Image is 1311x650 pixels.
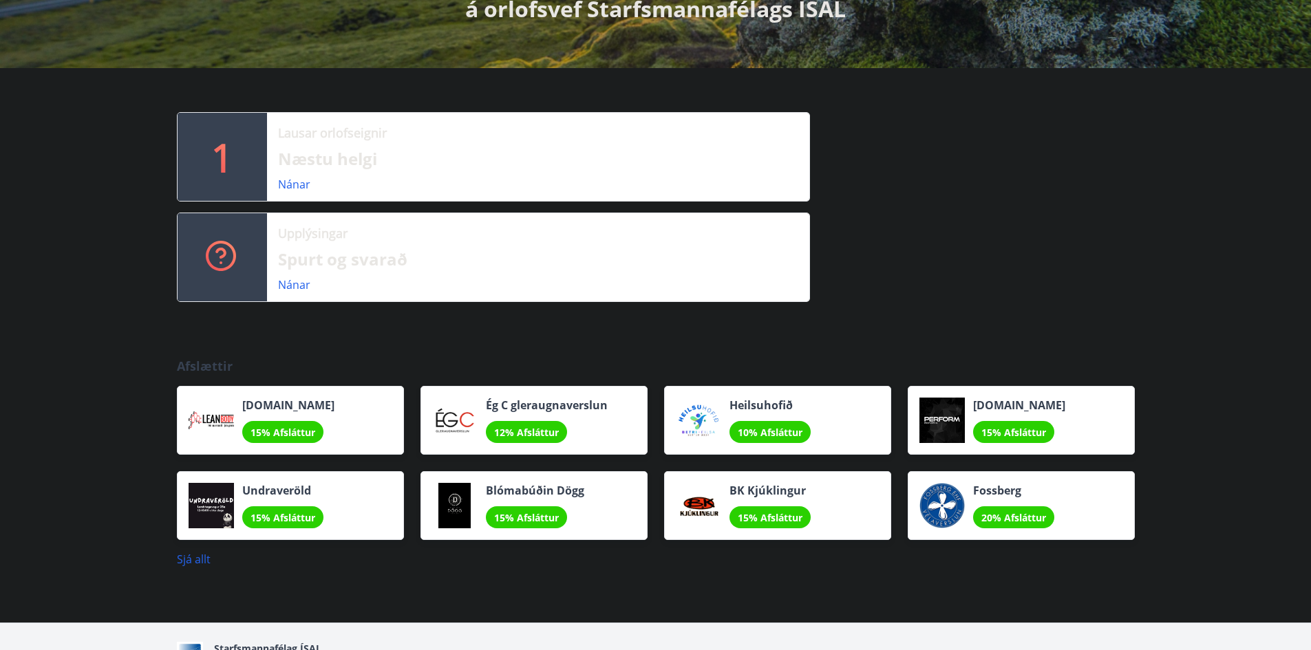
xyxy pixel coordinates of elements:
span: 12% Afsláttur [494,426,559,439]
span: Ég C gleraugnaverslun [486,398,608,413]
span: Undraveröld [242,483,323,498]
p: Spurt og svarað [278,248,798,271]
p: Lausar orlofseignir [278,124,387,142]
span: BK Kjúklingur [729,483,811,498]
span: Fossberg [973,483,1054,498]
a: Nánar [278,177,310,192]
span: 15% Afsláttur [981,426,1046,439]
span: 15% Afsláttur [251,511,315,524]
p: Næstu helgi [278,147,798,171]
span: [DOMAIN_NAME] [973,398,1065,413]
a: Nánar [278,277,310,292]
span: 20% Afsláttur [981,511,1046,524]
span: Heilsuhofið [729,398,811,413]
span: 15% Afsláttur [738,511,802,524]
p: Afslættir [177,357,1135,375]
span: Blómabúðin Dögg [486,483,584,498]
span: [DOMAIN_NAME] [242,398,334,413]
span: 10% Afsláttur [738,426,802,439]
p: 1 [211,131,233,183]
a: Sjá allt [177,552,211,567]
p: Upplýsingar [278,224,348,242]
span: 15% Afsláttur [494,511,559,524]
span: 15% Afsláttur [251,426,315,439]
